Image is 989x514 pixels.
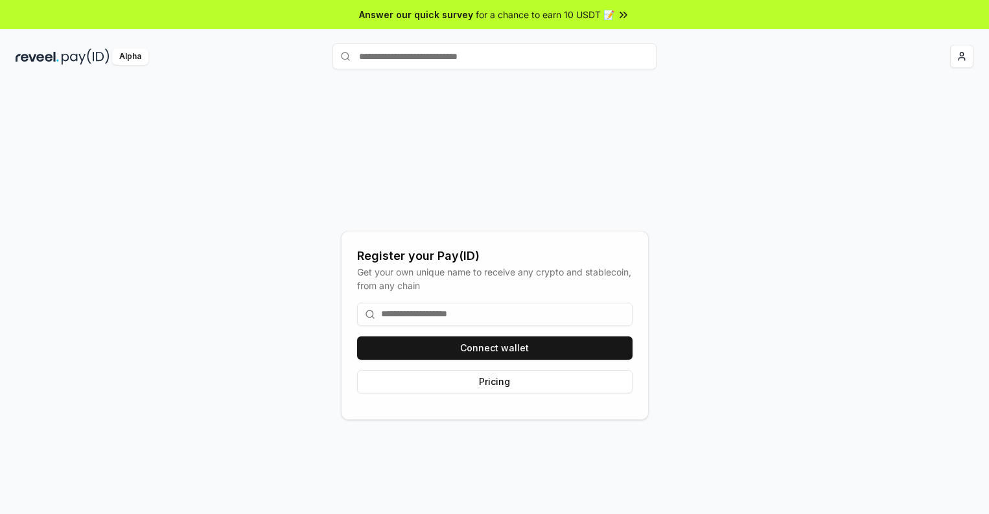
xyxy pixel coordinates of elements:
button: Connect wallet [357,336,633,360]
div: Alpha [112,49,148,65]
img: reveel_dark [16,49,59,65]
span: for a chance to earn 10 USDT 📝 [476,8,614,21]
div: Get your own unique name to receive any crypto and stablecoin, from any chain [357,265,633,292]
div: Register your Pay(ID) [357,247,633,265]
img: pay_id [62,49,110,65]
span: Answer our quick survey [359,8,473,21]
button: Pricing [357,370,633,393]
